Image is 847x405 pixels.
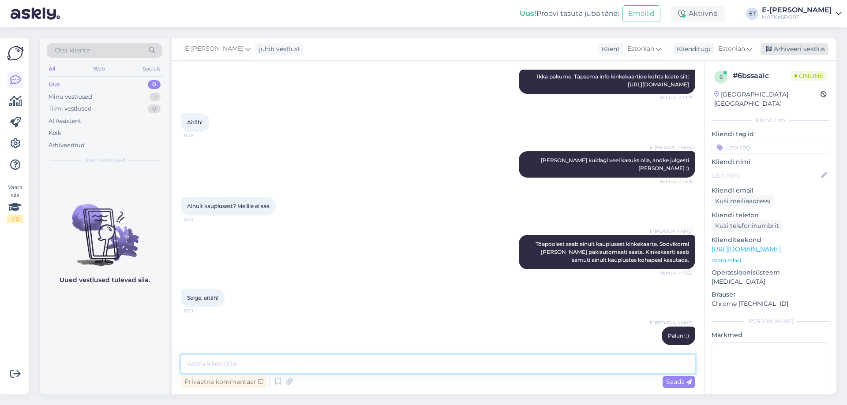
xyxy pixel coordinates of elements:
button: Emailid [622,5,660,22]
span: Estonian [627,44,654,54]
p: Kliendi tag'id [712,130,829,139]
div: Arhiveeritud [49,141,85,150]
span: E-[PERSON_NAME] [650,320,693,326]
div: Arhiveeri vestlus [761,43,828,55]
span: E-[PERSON_NAME] [650,144,693,151]
span: Saada [666,378,692,386]
a: E-[PERSON_NAME]MATKaSPORT [762,7,842,21]
input: Lisa tag [712,141,829,154]
div: Aktiivne [671,6,725,22]
div: MATKaSPORT [762,14,832,21]
div: Küsi meiliaadressi [712,195,774,207]
div: Klient [598,45,620,54]
div: Klienditugi [673,45,711,54]
input: Lisa nimi [712,171,819,180]
span: E-[PERSON_NAME] [650,228,693,234]
p: Operatsioonisüsteem [712,268,829,277]
div: [PERSON_NAME] [712,317,829,325]
div: Minu vestlused [49,93,92,101]
span: 6 [720,74,723,80]
span: Ikka pakume. Täpsema info kinkekaartide kohta leiate siit: [537,73,689,88]
p: [MEDICAL_DATA] [712,277,829,286]
img: Askly Logo [7,45,24,62]
div: Küsi telefoninumbrit [712,220,783,232]
p: Märkmed [712,331,829,340]
span: Nähtud ✓ 13:21 [660,270,693,276]
span: 13:22 [660,346,693,352]
span: 13:18 [184,132,217,139]
span: [PERSON_NAME] kuidagi veel kasuks olla, andke julgesti [PERSON_NAME] :) [541,157,690,171]
div: juhib vestlust [255,45,300,54]
div: [GEOGRAPHIC_DATA], [GEOGRAPHIC_DATA] [714,90,821,108]
div: Privaatne kommentaar [181,376,267,388]
span: Ainult kauplusest? Meilile ei saa [187,203,270,209]
span: Palun! :) [668,332,689,339]
span: Otsi kliente [55,46,90,55]
p: Kliendi nimi [712,157,829,167]
div: All [47,63,57,74]
div: Web [91,63,107,74]
span: Aitäh! [187,119,202,126]
span: Nähtud ✓ 13:18 [660,178,693,185]
p: Brauser [712,290,829,299]
div: E-[PERSON_NAME] [762,7,832,14]
div: Vaata siia [7,183,23,223]
p: Chrome [TECHNICAL_ID] [712,299,829,308]
span: E-[PERSON_NAME] [185,44,244,54]
div: Socials [141,63,162,74]
p: Kliendi email [712,186,829,195]
div: Tiimi vestlused [49,104,92,113]
div: ET [746,7,758,20]
span: Online [791,71,827,81]
div: Kliendi info [712,116,829,124]
span: Estonian [718,44,745,54]
img: No chats [40,188,169,268]
a: [URL][DOMAIN_NAME] [712,245,781,253]
span: 13:19 [184,216,217,223]
span: Uued vestlused [84,156,125,164]
span: Selge, aitäh! [187,294,218,301]
p: Klienditeekond [712,235,829,245]
span: Tõepoolest saab ainult kauplusest kinkekaarte. Soovikorral [PERSON_NAME] pakiautomaati saata. Kin... [536,241,690,263]
p: Kliendi telefon [712,211,829,220]
b: Uus! [520,9,536,18]
p: Uued vestlused tulevad siia. [60,275,150,285]
div: Kõik [49,129,61,137]
span: Nähtud ✓ 13:17 [660,94,693,101]
div: Proovi tasuta juba täna: [520,8,619,19]
div: 1 / 3 [7,215,23,223]
a: [URL][DOMAIN_NAME] [628,81,689,88]
div: 0 [148,80,161,89]
span: 13:21 [184,308,217,314]
div: # 6bssaaic [733,71,791,81]
p: Vaata edasi ... [712,256,829,264]
div: Uus [49,80,60,89]
div: 0 [148,104,161,113]
div: 1 [150,93,161,101]
div: AI Assistent [49,117,81,126]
